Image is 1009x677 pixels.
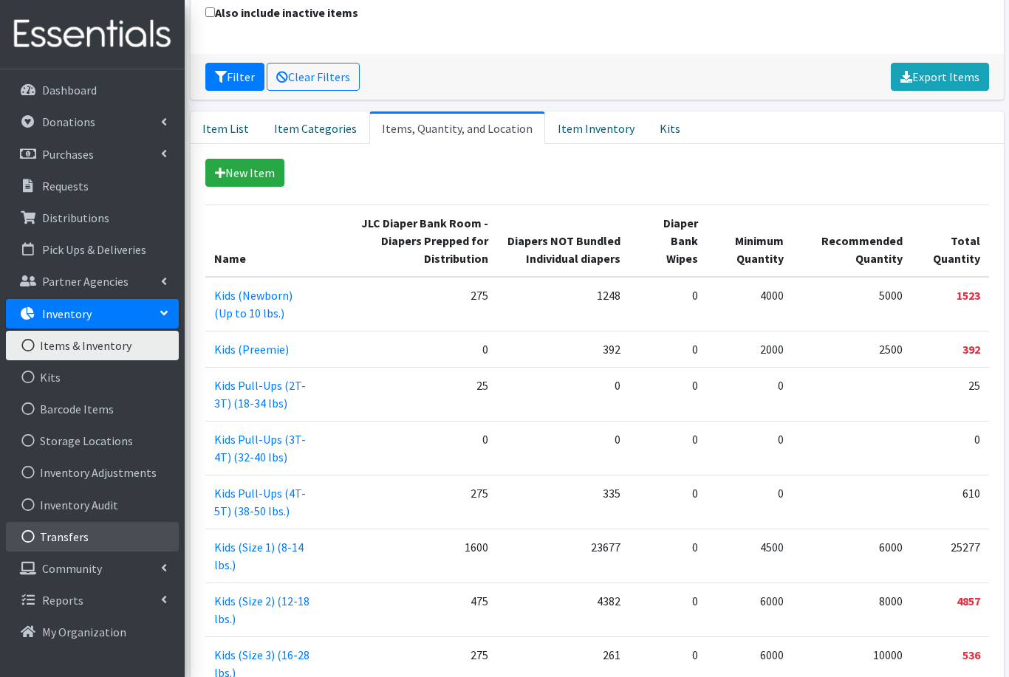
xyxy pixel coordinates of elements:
[42,593,83,608] p: Reports
[707,205,793,277] th: Minimum Quantity
[321,421,497,475] td: 0
[497,529,629,583] td: 23677
[911,367,989,421] td: 25
[707,421,793,475] td: 0
[214,486,306,518] a: Kids Pull-Ups (4T-5T) (38-50 lbs.)
[6,362,179,392] a: Kits
[793,205,911,277] th: Recommended Quantity
[707,475,793,529] td: 0
[214,288,293,320] a: Kids (Newborn) (Up to 10 lbs.)
[6,585,179,615] a: Reports
[6,522,179,551] a: Transfers
[321,475,497,529] td: 275
[707,331,793,367] td: 2000
[6,107,179,137] a: Donations
[42,210,109,225] p: Distributions
[214,594,309,626] a: Kids (Size 2) (12-18 lbs.)
[6,554,179,583] a: Community
[205,7,215,17] input: Also include inactive items
[42,625,126,639] p: My Organization
[911,331,989,367] td: 392
[205,159,284,187] a: New Item
[42,306,92,321] p: Inventory
[497,205,629,277] th: Diapers NOT Bundled Individual diapers
[629,277,707,331] td: 0
[6,394,179,424] a: Barcode Items
[707,583,793,636] td: 6000
[214,432,306,464] a: Kids Pull-Ups (3T-4T) (32-40 lbs)
[214,540,304,572] a: Kids (Size 1) (8-14 lbs.)
[911,277,989,331] td: 1523
[6,331,179,360] a: Items & Inventory
[6,140,179,169] a: Purchases
[647,111,693,144] a: Kits
[369,111,545,144] a: Items, Quantity, and Location
[42,274,129,289] p: Partner Agencies
[214,378,306,410] a: Kids Pull-Ups (2T-3T) (18-34 lbs)
[321,331,497,367] td: 0
[911,583,989,636] td: 4857
[629,421,707,475] td: 0
[629,583,707,636] td: 0
[205,63,264,91] button: Filter
[497,331,629,367] td: 392
[42,179,89,193] p: Requests
[6,75,179,105] a: Dashboard
[707,277,793,331] td: 4000
[497,583,629,636] td: 4382
[497,277,629,331] td: 1248
[267,63,360,91] a: Clear Filters
[214,342,289,357] a: Kids (Preemie)
[42,114,95,129] p: Donations
[321,205,497,277] th: JLC Diaper Bank Room - Diapers Prepped for Distribution
[6,203,179,233] a: Distributions
[793,331,911,367] td: 2500
[321,277,497,331] td: 275
[6,267,179,296] a: Partner Agencies
[6,617,179,647] a: My Organization
[497,475,629,529] td: 335
[629,367,707,421] td: 0
[6,299,179,329] a: Inventory
[42,147,94,162] p: Purchases
[629,205,707,277] th: Diaper Bank Wipes
[205,4,358,21] label: Also include inactive items
[6,10,179,59] img: HumanEssentials
[911,475,989,529] td: 610
[629,331,707,367] td: 0
[205,205,322,277] th: Name
[6,235,179,264] a: Pick Ups & Deliveries
[42,83,97,97] p: Dashboard
[707,367,793,421] td: 0
[911,421,989,475] td: 0
[793,529,911,583] td: 6000
[191,111,261,144] a: Item List
[261,111,369,144] a: Item Categories
[6,426,179,456] a: Storage Locations
[629,475,707,529] td: 0
[6,490,179,520] a: Inventory Audit
[6,458,179,487] a: Inventory Adjustments
[707,529,793,583] td: 4500
[891,63,989,91] a: Export Items
[497,421,629,475] td: 0
[321,583,497,636] td: 475
[793,583,911,636] td: 8000
[42,561,102,576] p: Community
[321,367,497,421] td: 25
[629,529,707,583] td: 0
[911,205,989,277] th: Total Quantity
[911,529,989,583] td: 25277
[42,242,146,257] p: Pick Ups & Deliveries
[321,529,497,583] td: 1600
[497,367,629,421] td: 0
[545,111,647,144] a: Item Inventory
[793,277,911,331] td: 5000
[6,171,179,201] a: Requests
